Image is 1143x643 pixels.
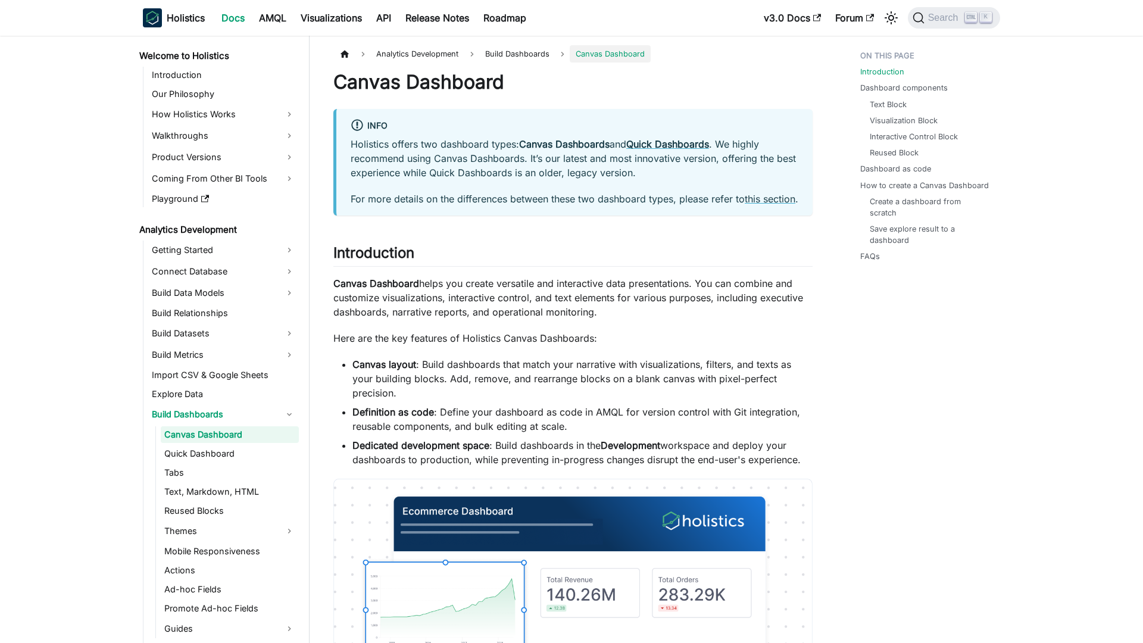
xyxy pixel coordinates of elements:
strong: Canvas Dashboards [519,138,610,150]
a: FAQs [860,251,880,262]
a: Docs [214,8,252,27]
a: Visualization Block [870,115,938,126]
a: Explore Data [148,386,299,402]
li: : Build dashboards in the workspace and deploy your dashboards to production, while preventing in... [352,438,813,467]
a: Getting Started [148,241,299,260]
a: Welcome to Holistics [136,48,299,64]
span: Search [925,13,966,23]
strong: Definition as code [352,406,434,418]
strong: Development [601,439,660,451]
a: Walkthroughs [148,126,299,145]
a: Build Metrics [148,345,299,364]
h1: Canvas Dashboard [333,70,813,94]
a: Product Versions [148,148,299,167]
a: Create a dashboard from scratch [870,196,988,219]
h2: Introduction [333,244,813,267]
a: v3.0 Docs [757,8,828,27]
a: Dashboard as code [860,163,931,174]
a: Build Relationships [148,305,299,321]
li: : Define your dashboard as code in AMQL for version control with Git integration, reusable compon... [352,405,813,433]
button: Search (Ctrl+K) [908,7,1000,29]
a: Introduction [860,66,904,77]
a: Mobile Responsiveness [161,543,299,560]
a: Interactive Control Block [870,131,958,142]
a: Reused Block [870,147,919,158]
a: How Holistics Works [148,105,299,124]
a: API [369,8,398,27]
a: Build Datasets [148,324,299,343]
a: Home page [333,45,356,63]
a: Connect Database [148,262,299,281]
li: : Build dashboards that match your narrative with visualizations, filters, and texts as your buil... [352,357,813,400]
a: Ad-hoc Fields [161,581,299,598]
strong: Dedicated development space [352,439,489,451]
div: info [351,118,798,134]
a: Save explore result to a dashboard [870,223,988,246]
a: Build Dashboards [148,405,299,424]
a: Roadmap [476,8,533,27]
p: helps you create versatile and interactive data presentations. You can combine and customize visu... [333,276,813,319]
a: Import CSV & Google Sheets [148,367,299,383]
a: Promote Ad-hoc Fields [161,600,299,617]
a: this section [745,193,795,205]
kbd: K [980,12,992,23]
a: Reused Blocks [161,502,299,519]
span: Analytics Development [370,45,464,63]
strong: Canvas Dashboard [333,277,419,289]
b: Holistics [167,11,205,25]
img: Holistics [143,8,162,27]
a: HolisticsHolistics [143,8,205,27]
a: Release Notes [398,8,476,27]
span: Build Dashboards [479,45,555,63]
nav: Breadcrumbs [333,45,813,63]
a: Themes [161,522,299,541]
strong: Canvas layout [352,358,416,370]
a: Dashboard components [860,82,948,93]
a: Visualizations [293,8,369,27]
a: Canvas Dashboard [161,426,299,443]
a: Our Philosophy [148,86,299,102]
a: Analytics Development [136,221,299,238]
a: Text Block [870,99,907,110]
a: AMQL [252,8,293,27]
p: For more details on the differences between these two dashboard types, please refer to . [351,192,798,206]
a: How to create a Canvas Dashboard [860,180,989,191]
a: Tabs [161,464,299,481]
a: Text, Markdown, HTML [161,483,299,500]
a: Build Data Models [148,283,299,302]
a: Playground [148,191,299,207]
a: Actions [161,562,299,579]
p: Here are the key features of Holistics Canvas Dashboards: [333,331,813,345]
a: Guides [161,619,299,638]
p: Holistics offers two dashboard types: and . We highly recommend using Canvas Dashboards. It’s our... [351,137,798,180]
a: Quick Dashboard [161,445,299,462]
a: Quick Dashboards [626,138,709,150]
a: Forum [828,8,881,27]
span: Canvas Dashboard [570,45,651,63]
a: Coming From Other BI Tools [148,169,299,188]
nav: Docs sidebar [131,36,310,643]
button: Switch between dark and light mode (currently light mode) [882,8,901,27]
a: Introduction [148,67,299,83]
